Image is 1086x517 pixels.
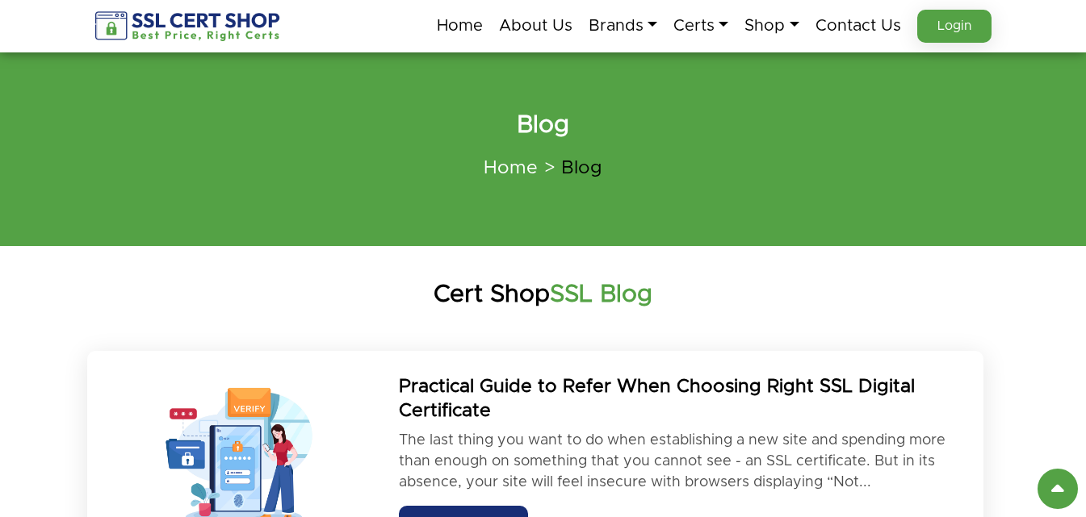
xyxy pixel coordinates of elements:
a: Login [917,10,992,43]
p: The last thing you want to do when establishing a new site and spending more than enough on somet... [399,430,966,493]
a: Certs [673,9,728,43]
strong: SSL Blog [550,282,652,306]
a: About Us [499,9,572,43]
a: Shop [744,9,799,43]
h2: Blog [95,109,992,141]
a: Contact Us [816,9,901,43]
h2: Practical Guide to Refer When Choosing Right SSL Digital Certificate [399,375,966,423]
a: Home [437,9,483,43]
img: sslcertshop-logo [95,11,282,41]
h1: Cert Shop [83,278,1004,311]
a: Brands [589,9,657,43]
a: Home [484,159,538,177]
nav: breadcrumb [95,148,992,190]
li: Blog [538,157,602,180]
